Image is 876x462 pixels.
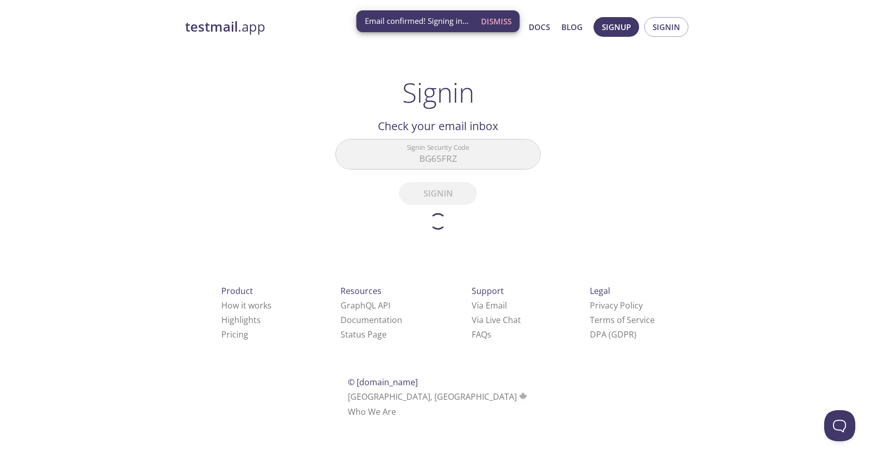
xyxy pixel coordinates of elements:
[335,117,541,135] h2: Check your email inbox
[472,300,507,311] a: Via Email
[348,376,418,388] span: © [DOMAIN_NAME]
[529,20,550,34] a: Docs
[481,15,512,28] span: Dismiss
[472,285,504,297] span: Support
[644,17,688,37] button: Signin
[472,329,491,340] a: FAQ
[341,300,390,311] a: GraphQL API
[590,329,637,340] a: DPA (GDPR)
[590,285,610,297] span: Legal
[590,300,643,311] a: Privacy Policy
[348,391,529,402] span: [GEOGRAPHIC_DATA], [GEOGRAPHIC_DATA]
[185,18,238,36] strong: testmail
[365,16,469,26] span: Email confirmed! Signing in...
[824,410,855,441] iframe: Help Scout Beacon - Open
[472,314,521,326] a: Via Live Chat
[341,285,382,297] span: Resources
[221,300,272,311] a: How it works
[341,314,402,326] a: Documentation
[477,11,516,31] button: Dismiss
[602,20,631,34] span: Signup
[221,329,248,340] a: Pricing
[185,18,429,36] a: testmail.app
[221,314,261,326] a: Highlights
[594,17,639,37] button: Signup
[590,314,655,326] a: Terms of Service
[348,406,396,417] a: Who We Are
[402,77,474,108] h1: Signin
[221,285,253,297] span: Product
[561,20,583,34] a: Blog
[487,329,491,340] span: s
[653,20,680,34] span: Signin
[341,329,387,340] a: Status Page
